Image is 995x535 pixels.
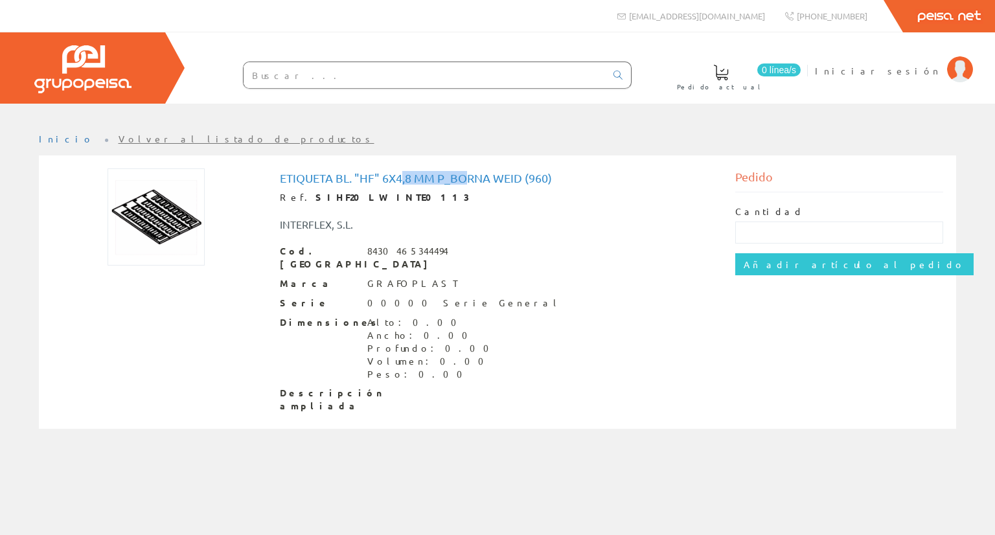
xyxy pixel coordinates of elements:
span: Iniciar sesión [815,64,941,77]
div: GRAFOPLAST [367,277,457,290]
div: 8430465344494 [367,245,448,258]
span: [PHONE_NUMBER] [797,10,867,21]
img: Foto artículo Etiqueta Bl. [108,168,205,266]
div: Peso: 0.00 [367,368,497,381]
img: Grupo Peisa [34,45,132,93]
div: Ancho: 0.00 [367,329,497,342]
div: 00000 Serie General [367,297,562,310]
span: Descripción ampliada [280,387,358,413]
span: Pedido actual [677,80,765,93]
a: Volver al listado de productos [119,133,374,144]
label: Cantidad [735,205,804,218]
a: Inicio [39,133,94,144]
span: 0 línea/s [757,63,801,76]
input: Buscar ... [244,62,606,88]
div: INTERFLEX, S.L. [270,217,536,232]
span: [EMAIL_ADDRESS][DOMAIN_NAME] [629,10,765,21]
a: Iniciar sesión [815,54,973,66]
div: Pedido [735,168,944,192]
div: Ref. [280,191,716,204]
div: Alto: 0.00 [367,316,497,329]
div: Profundo: 0.00 [367,342,497,355]
span: Marca [280,277,358,290]
div: Volumen: 0.00 [367,355,497,368]
strong: SIHF20LW INTE0113 [315,191,470,203]
span: Dimensiones [280,316,358,329]
span: Serie [280,297,358,310]
input: Añadir artículo al pedido [735,253,974,275]
span: Cod. [GEOGRAPHIC_DATA] [280,245,358,271]
h1: Etiqueta Bl. "hf" 6x4,8 Mm P_borna Weid (960) [280,172,716,185]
